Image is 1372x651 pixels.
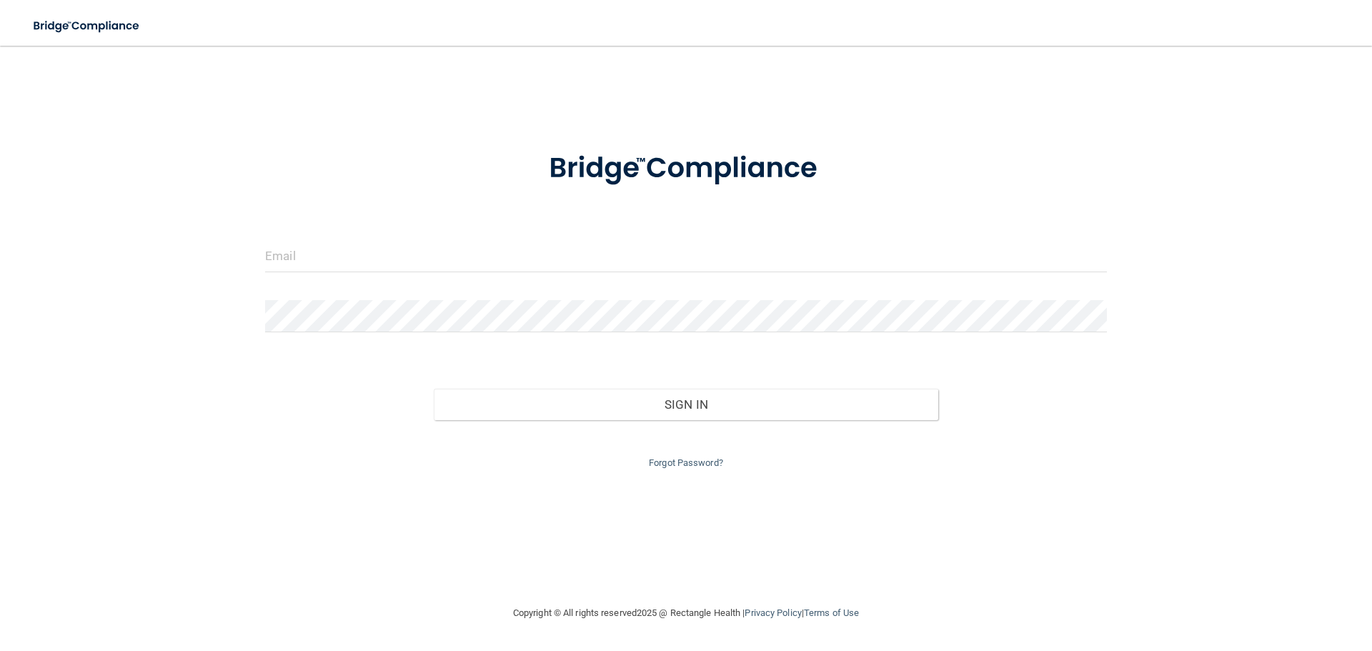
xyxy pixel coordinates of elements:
[21,11,153,41] img: bridge_compliance_login_screen.278c3ca4.svg
[265,240,1107,272] input: Email
[520,131,852,206] img: bridge_compliance_login_screen.278c3ca4.svg
[434,389,939,420] button: Sign In
[425,590,947,636] div: Copyright © All rights reserved 2025 @ Rectangle Health | |
[745,607,801,618] a: Privacy Policy
[804,607,859,618] a: Terms of Use
[649,457,723,468] a: Forgot Password?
